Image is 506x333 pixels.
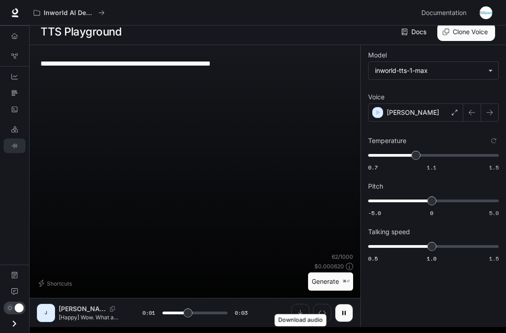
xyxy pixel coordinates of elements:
p: ⌘⏎ [343,279,349,284]
span: Dark mode toggle [15,302,24,313]
span: 1.5 [489,164,499,171]
span: 0 [430,209,433,217]
span: Documentation [421,7,466,19]
span: 5.0 [489,209,499,217]
span: 0:03 [235,308,248,318]
a: TTS Playground [4,138,25,153]
button: Clone Voice [437,23,495,41]
h1: TTS Playground [40,23,121,41]
button: Reset to default [489,136,499,146]
a: Docs [400,23,430,41]
span: 1.0 [427,255,436,262]
span: 0.7 [368,164,378,171]
span: 1.5 [489,255,499,262]
button: All workspaces [30,4,109,22]
span: 0:01 [142,308,155,318]
button: Shortcuts [37,276,76,291]
div: J [39,306,53,320]
span: -5.0 [368,209,381,217]
p: Voice [368,94,385,100]
button: Open drawer [4,314,25,333]
p: [PERSON_NAME] [387,108,439,117]
button: Inspect [313,304,331,322]
button: Copy Voice ID [106,306,119,312]
p: Temperature [368,138,406,144]
a: Feedback [4,284,25,299]
p: Inworld AI Demos [44,9,95,17]
a: Traces [4,86,25,100]
div: inworld-tts-1-max [369,62,498,79]
span: 0.5 [368,255,378,262]
div: Download audio [275,314,327,327]
p: $ 0.000620 [314,262,344,270]
a: Overview [4,29,25,43]
a: Graph Registry [4,49,25,63]
a: Documentation [4,268,25,282]
img: User avatar [480,6,492,19]
p: Model [368,52,387,58]
a: Logs [4,102,25,117]
button: Generate⌘⏎ [308,272,353,291]
p: [Happy] Wow. What a nice cruise ship people in the restaurant! [59,313,121,321]
p: Talking speed [368,229,410,235]
a: LLM Playground [4,122,25,137]
span: 1.1 [427,164,436,171]
button: Download audio [291,304,309,322]
p: Pitch [368,183,383,190]
p: 62 / 1000 [332,253,353,261]
p: [PERSON_NAME] [59,304,106,313]
a: Dashboards [4,69,25,84]
a: Documentation [418,4,473,22]
button: User avatar [477,4,495,22]
div: inworld-tts-1-max [375,66,484,75]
